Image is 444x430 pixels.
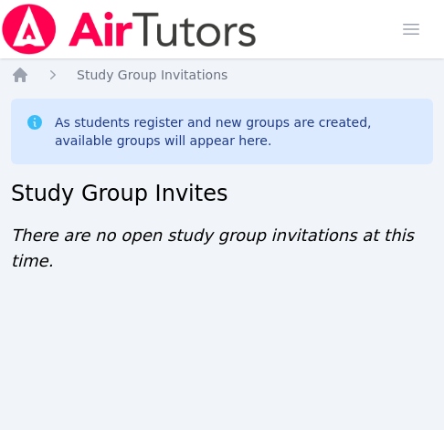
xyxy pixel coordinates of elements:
h2: Study Group Invites [11,179,433,208]
span: There are no open study group invitations at this time. [11,225,414,270]
a: Study Group Invitations [77,66,227,84]
div: As students register and new groups are created, available groups will appear here. [55,113,418,150]
span: Study Group Invitations [77,68,227,82]
nav: Breadcrumb [11,66,433,84]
